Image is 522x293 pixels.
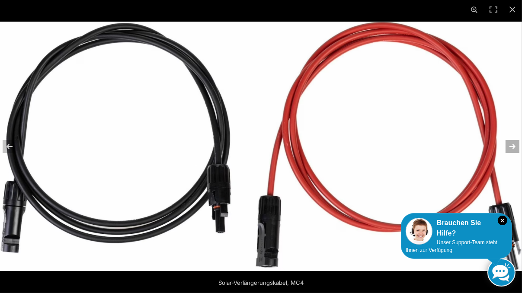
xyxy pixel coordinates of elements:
[170,274,352,291] div: Solar-Verlängerungskabel, MC4
[498,216,507,225] i: Schließen
[406,239,497,253] span: Unser Support-Team steht Ihnen zur Verfügung
[406,218,507,239] div: Brauchen Sie Hilfe?
[406,218,432,245] img: Customer service
[492,125,522,168] button: Next (arrow right)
